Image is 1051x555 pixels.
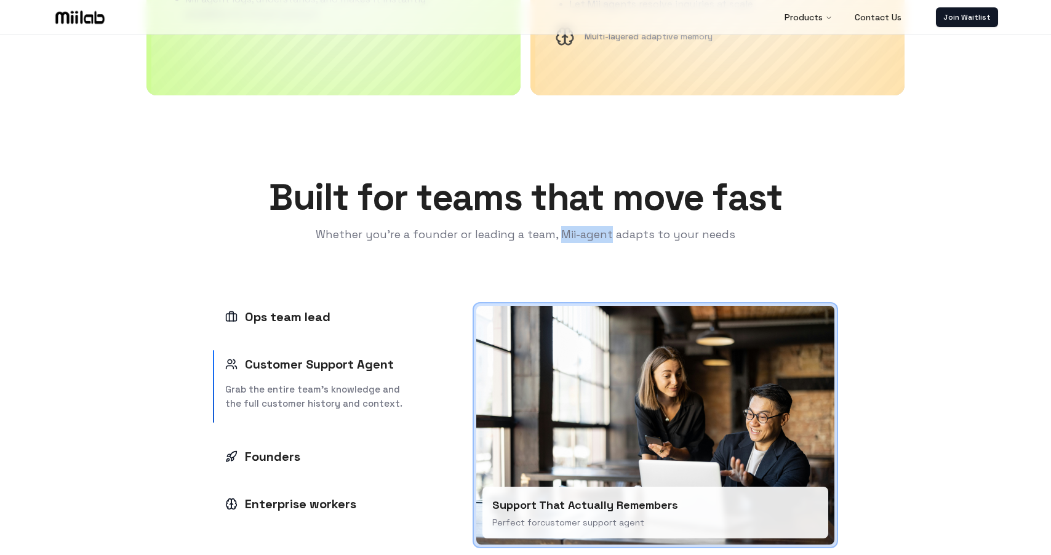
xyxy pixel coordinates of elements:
[225,383,416,410] p: Grab the entire team’s knowledge and the full customer history and context.
[213,490,428,517] button: Enterprise workers
[936,7,998,27] a: Join Waitlist
[225,495,356,513] div: Enterprise workers
[492,516,818,529] p: Perfect for customer support agent
[213,442,428,470] button: Founders
[213,350,428,378] button: Customer Support Agent
[476,306,834,545] img: Customer Support Agent
[53,8,107,26] img: Logo
[225,448,300,465] div: Founders
[269,179,782,216] h2: Built for teams that move fast
[775,5,842,30] button: Products
[775,5,911,30] nav: Main
[225,356,394,373] div: Customer Support Agent
[225,308,330,325] div: Ops team lead
[845,5,911,30] a: Contact Us
[213,303,428,330] button: Ops team lead
[269,226,782,243] p: Whether you're a founder or leading a team, Mii-agent adapts to your needs
[213,378,428,423] div: Customer Support Agent
[492,497,818,514] h3: Support That Actually Remembers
